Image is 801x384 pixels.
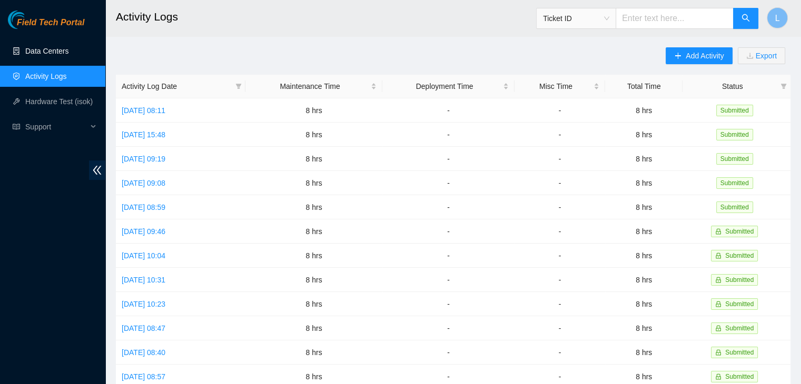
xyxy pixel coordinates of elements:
th: Total Time [605,75,683,98]
span: filter [233,78,244,94]
a: [DATE] 09:46 [122,227,165,236]
span: lock [715,277,721,283]
td: - [515,340,605,365]
td: 8 hrs [605,219,683,244]
td: 8 hrs [605,340,683,365]
span: Submitted [725,325,754,332]
td: - [515,171,605,195]
a: Hardware Test (isok) [25,97,93,106]
td: 8 hrs [245,292,382,316]
td: 8 hrs [245,316,382,340]
td: - [382,219,515,244]
td: 8 hrs [245,123,382,147]
a: [DATE] 10:23 [122,300,165,308]
td: 8 hrs [605,244,683,268]
td: - [382,340,515,365]
span: Submitted [725,349,754,356]
td: - [515,147,605,171]
td: 8 hrs [245,195,382,219]
a: [DATE] 15:48 [122,130,165,139]
span: Submitted [725,228,754,235]
input: Enter text here... [616,8,734,29]
a: [DATE] 08:40 [122,348,165,357]
button: downloadExport [738,47,785,64]
span: search [741,14,750,24]
a: [DATE] 08:47 [122,324,165,332]
span: lock [715,228,721,235]
a: Activity Logs [25,72,67,80]
td: - [382,316,515,340]
span: Status [688,80,776,92]
span: filter [778,78,789,94]
td: 8 hrs [245,219,382,244]
a: [DATE] 10:31 [122,276,165,284]
a: Data Centers [25,47,68,55]
td: - [382,195,515,219]
span: Submitted [725,276,754,284]
td: - [515,123,605,147]
td: - [382,244,515,268]
span: Submitted [725,300,754,308]
td: 8 hrs [245,244,382,268]
td: 8 hrs [605,171,683,195]
td: - [515,292,605,316]
span: Submitted [716,177,753,189]
td: - [515,98,605,123]
a: [DATE] 08:11 [122,106,165,115]
span: lock [715,252,721,259]
td: 8 hrs [605,123,683,147]
span: Field Tech Portal [17,18,84,28]
span: plus [674,52,681,60]
img: Akamai Technologies [8,11,53,29]
span: Submitted [716,105,753,116]
td: 8 hrs [605,268,683,292]
span: Add Activity [686,50,724,62]
a: [DATE] 09:19 [122,155,165,163]
span: lock [715,301,721,307]
td: - [382,171,515,195]
a: Akamai TechnologiesField Tech Portal [8,19,84,33]
td: - [382,98,515,123]
td: 8 hrs [605,316,683,340]
td: - [515,268,605,292]
span: filter [780,83,787,89]
td: - [382,292,515,316]
span: Submitted [725,373,754,380]
span: Submitted [716,201,753,213]
a: [DATE] 08:57 [122,372,165,381]
span: Ticket ID [543,11,609,26]
td: 8 hrs [245,340,382,365]
td: - [382,123,515,147]
span: lock [715,349,721,356]
td: 8 hrs [245,171,382,195]
td: 8 hrs [245,268,382,292]
span: Support [25,116,87,137]
td: 8 hrs [605,98,683,123]
td: - [515,244,605,268]
span: lock [715,325,721,331]
a: [DATE] 08:59 [122,203,165,211]
span: Activity Log Date [122,80,231,92]
button: L [767,7,788,28]
span: read [13,123,20,130]
span: L [775,12,780,25]
a: [DATE] 10:04 [122,251,165,260]
a: [DATE] 09:08 [122,179,165,187]
td: - [515,316,605,340]
td: - [515,195,605,219]
span: Submitted [716,153,753,165]
span: lock [715,373,721,380]
td: - [515,219,605,244]
td: 8 hrs [245,98,382,123]
td: - [382,147,515,171]
span: Submitted [716,129,753,140]
td: 8 hrs [245,147,382,171]
td: 8 hrs [605,195,683,219]
span: Submitted [725,252,754,259]
td: 8 hrs [605,147,683,171]
button: plusAdd Activity [666,47,732,64]
td: - [382,268,515,292]
span: double-left [89,160,105,180]
button: search [733,8,758,29]
span: filter [235,83,242,89]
